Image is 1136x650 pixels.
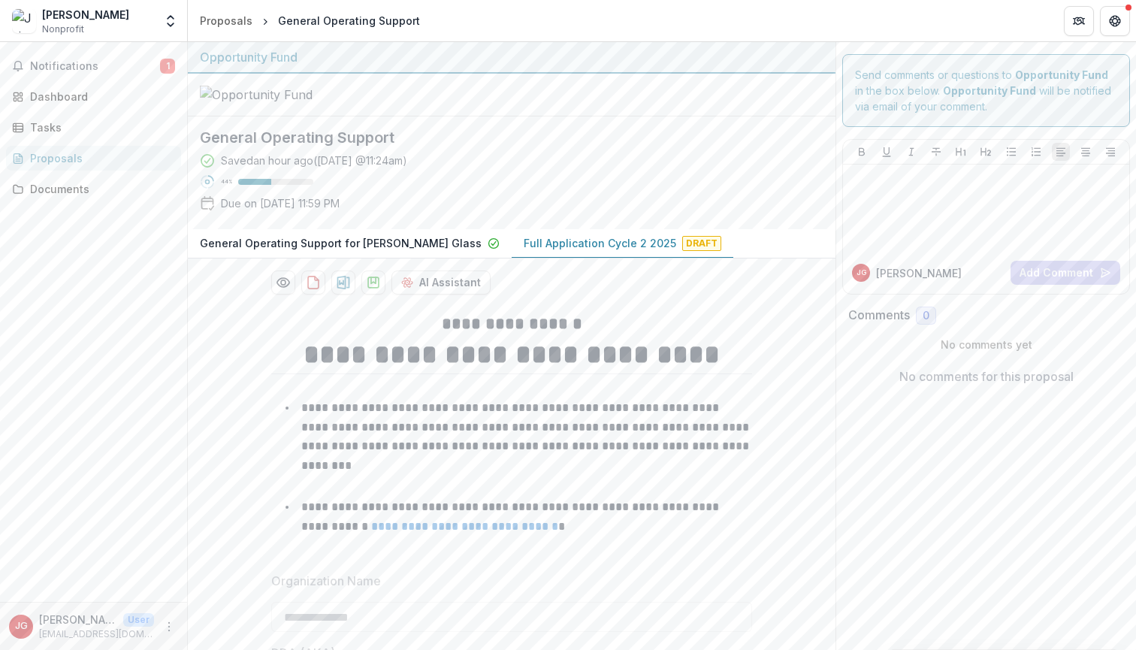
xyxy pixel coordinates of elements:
div: Dashboard [30,89,169,104]
p: [PERSON_NAME] [39,612,117,627]
p: No comments for this proposal [899,367,1074,385]
div: Documents [30,181,169,197]
button: Bold [853,143,871,161]
div: Proposals [30,150,169,166]
a: Tasks [6,115,181,140]
nav: breadcrumb [194,10,426,32]
p: 44 % [221,177,232,187]
div: Tasks [30,119,169,135]
button: Ordered List [1027,143,1045,161]
span: Draft [682,236,721,251]
button: AI Assistant [391,271,491,295]
span: Notifications [30,60,160,73]
button: Bullet List [1002,143,1020,161]
p: Full Application Cycle 2 2025 [524,235,676,251]
button: Notifications1 [6,54,181,78]
button: download-proposal [301,271,325,295]
div: Saved an hour ago ( [DATE] @ 11:24am ) [221,153,407,168]
div: Send comments or questions to in the box below. will be notified via email of your comment. [842,54,1130,127]
button: Align Left [1052,143,1070,161]
img: Opportunity Fund [200,86,350,104]
h2: Comments [848,308,910,322]
div: Jaime Guerrero [857,269,866,277]
button: More [160,618,178,636]
button: Heading 2 [977,143,995,161]
p: Organization Name [271,572,381,590]
a: Proposals [6,146,181,171]
p: No comments yet [848,337,1124,352]
a: Documents [6,177,181,201]
p: User [123,613,154,627]
div: Opportunity Fund [200,48,823,66]
span: 1 [160,59,175,74]
strong: Opportunity Fund [1015,68,1108,81]
button: Heading 1 [952,143,970,161]
button: download-proposal [361,271,385,295]
span: Nonprofit [42,23,84,36]
div: [PERSON_NAME] [42,7,129,23]
p: General Operating Support for [PERSON_NAME] Glass [200,235,482,251]
button: Italicize [902,143,920,161]
div: General Operating Support [278,13,420,29]
p: [PERSON_NAME] [876,265,962,281]
div: Jaime Guerrero [15,621,28,631]
button: Get Help [1100,6,1130,36]
span: 0 [923,310,929,322]
p: [EMAIL_ADDRESS][DOMAIN_NAME] [39,627,154,641]
button: Add Comment [1011,261,1120,285]
button: Open entity switcher [160,6,181,36]
button: download-proposal [331,271,355,295]
h2: General Operating Support [200,128,799,147]
button: Align Center [1077,143,1095,161]
a: Dashboard [6,84,181,109]
img: Jaime Guerrero [12,9,36,33]
button: Strike [927,143,945,161]
button: Partners [1064,6,1094,36]
p: Due on [DATE] 11:59 PM [221,195,340,211]
button: Preview ae1eb131-6774-4147-89f5-08f865bb3737-1.pdf [271,271,295,295]
strong: Opportunity Fund [943,84,1036,97]
button: Underline [878,143,896,161]
a: Proposals [194,10,258,32]
button: Align Right [1101,143,1119,161]
div: Proposals [200,13,252,29]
